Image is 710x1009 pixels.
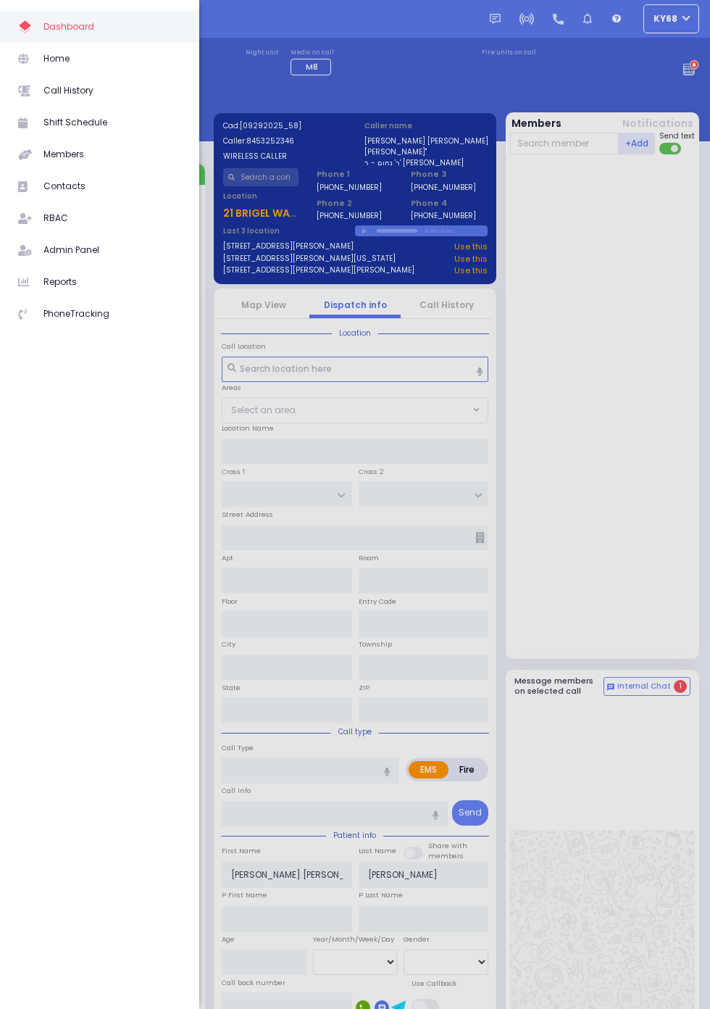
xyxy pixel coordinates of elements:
[43,81,181,100] span: Call History
[43,177,181,196] span: Contacts
[43,49,181,68] span: Home
[43,273,181,291] span: Reports
[43,17,181,36] span: Dashboard
[43,241,181,259] span: Admin Panel
[43,145,181,164] span: Members
[43,113,181,132] span: Shift Schedule
[43,209,181,228] span: RBAC
[43,304,181,323] span: PhoneTracking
